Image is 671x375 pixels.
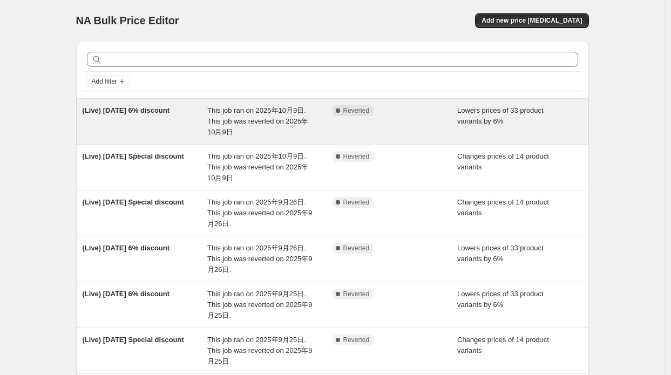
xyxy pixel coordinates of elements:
[457,244,544,263] span: Lowers prices of 33 product variants by 6%
[207,244,312,274] span: This job ran on 2025年9月26日. This job was reverted on 2025年9月26日.
[92,77,117,86] span: Add filter
[482,16,582,25] span: Add new price [MEDICAL_DATA]
[457,198,549,217] span: Changes prices of 14 product variants
[83,336,184,344] span: (Live) [DATE] Special discount
[76,15,179,26] span: NA Bulk Price Editor
[457,152,549,171] span: Changes prices of 14 product variants
[475,13,588,28] button: Add new price [MEDICAL_DATA]
[207,198,312,228] span: This job ran on 2025年9月26日. This job was reverted on 2025年9月26日.
[343,336,370,344] span: Reverted
[83,244,170,252] span: (Live) [DATE] 6% discount
[207,152,308,182] span: This job ran on 2025年10月9日. This job was reverted on 2025年10月9日.
[343,198,370,207] span: Reverted
[83,198,184,206] span: (Live) [DATE] Special discount
[343,290,370,298] span: Reverted
[343,244,370,253] span: Reverted
[457,106,544,125] span: Lowers prices of 33 product variants by 6%
[83,106,170,114] span: (Live) [DATE] 6% discount
[83,290,170,298] span: (Live) [DATE] 6% discount
[343,106,370,115] span: Reverted
[343,152,370,161] span: Reverted
[87,75,130,88] button: Add filter
[457,290,544,309] span: Lowers prices of 33 product variants by 6%
[207,290,312,319] span: This job ran on 2025年9月25日. This job was reverted on 2025年9月25日.
[457,336,549,354] span: Changes prices of 14 product variants
[207,106,308,136] span: This job ran on 2025年10月9日. This job was reverted on 2025年10月9日.
[83,152,184,160] span: (Live) [DATE] Special discount
[207,336,312,365] span: This job ran on 2025年9月25日. This job was reverted on 2025年9月25日.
